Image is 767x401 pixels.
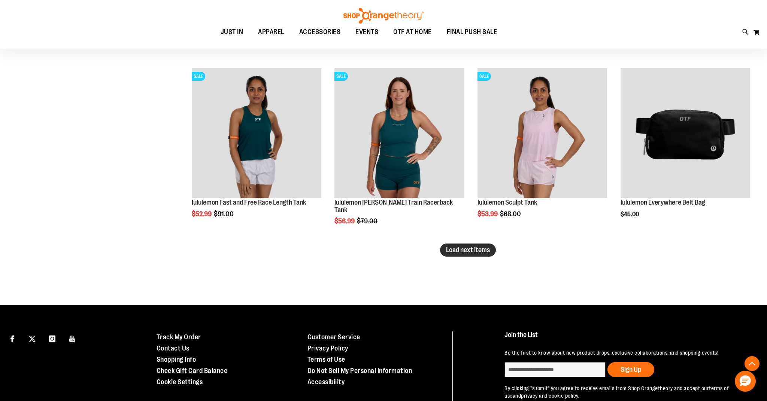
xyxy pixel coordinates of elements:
[26,331,39,345] a: Visit our X page
[348,24,386,41] a: EVENTS
[735,371,756,392] button: Hello, have a question? Let’s chat.
[355,24,378,40] span: EVENTS
[258,24,284,40] span: APPAREL
[66,331,79,345] a: Visit our Youtube page
[292,24,348,41] a: ACCESSORIES
[307,345,348,352] a: Privacy Policy
[334,217,356,225] span: $56.99
[192,68,321,198] img: Main view of 2024 August lululemon Fast and Free Race Length Tank
[621,68,750,198] img: lululemon Everywhere Belt Bag
[157,378,203,386] a: Cookie Settings
[621,199,705,206] a: lululemon Everywhere Belt Bag
[46,331,59,345] a: Visit our Instagram page
[478,68,607,198] img: Main Image of 1538347
[478,72,491,81] span: SALE
[447,24,497,40] span: FINAL PUSH SALE
[478,68,607,199] a: Main Image of 1538347SALE
[157,367,228,374] a: Check Gift Card Balance
[521,393,579,399] a: privacy and cookie policy.
[251,24,292,40] a: APPAREL
[331,64,468,244] div: product
[607,362,654,377] button: Sign Up
[334,199,453,214] a: lululemon [PERSON_NAME] Train Racerback Tank
[192,199,306,206] a: lululemon Fast and Free Race Length Tank
[214,210,235,218] span: $91.00
[500,210,522,218] span: $68.00
[192,68,321,199] a: Main view of 2024 August lululemon Fast and Free Race Length TankSALE
[504,385,749,400] p: By clicking "submit" you agree to receive emails from Shop Orangetheory and accept our and
[157,356,196,363] a: Shopping Info
[504,349,749,356] p: Be the first to know about new product drops, exclusive collaborations, and shopping events!
[478,210,499,218] span: $53.99
[439,24,505,41] a: FINAL PUSH SALE
[157,333,201,341] a: Track My Order
[307,356,345,363] a: Terms of Use
[213,24,251,41] a: JUST IN
[192,210,213,218] span: $52.99
[334,72,348,81] span: SALE
[617,64,754,236] div: product
[188,64,325,236] div: product
[357,217,379,225] span: $79.00
[342,8,425,24] img: Shop Orangetheory
[334,68,464,198] img: lululemon Wunder Train Racerback Tank
[307,333,360,341] a: Customer Service
[478,199,537,206] a: lululemon Sculpt Tank
[504,331,749,345] h4: Join the List
[446,246,490,254] span: Load next items
[393,24,432,40] span: OTF AT HOME
[192,72,205,81] span: SALE
[334,68,464,199] a: lululemon Wunder Train Racerback TankSALE
[440,244,496,257] button: Load next items
[307,367,412,374] a: Do Not Sell My Personal Information
[621,68,750,199] a: lululemon Everywhere Belt Bag
[386,24,439,41] a: OTF AT HOME
[221,24,243,40] span: JUST IN
[29,336,36,342] img: Twitter
[157,345,190,352] a: Contact Us
[474,64,611,236] div: product
[504,362,606,377] input: enter email
[299,24,341,40] span: ACCESSORIES
[307,378,345,386] a: Accessibility
[6,331,19,345] a: Visit our Facebook page
[621,366,641,373] span: Sign Up
[621,211,640,218] span: $45.00
[745,356,760,371] button: Back To Top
